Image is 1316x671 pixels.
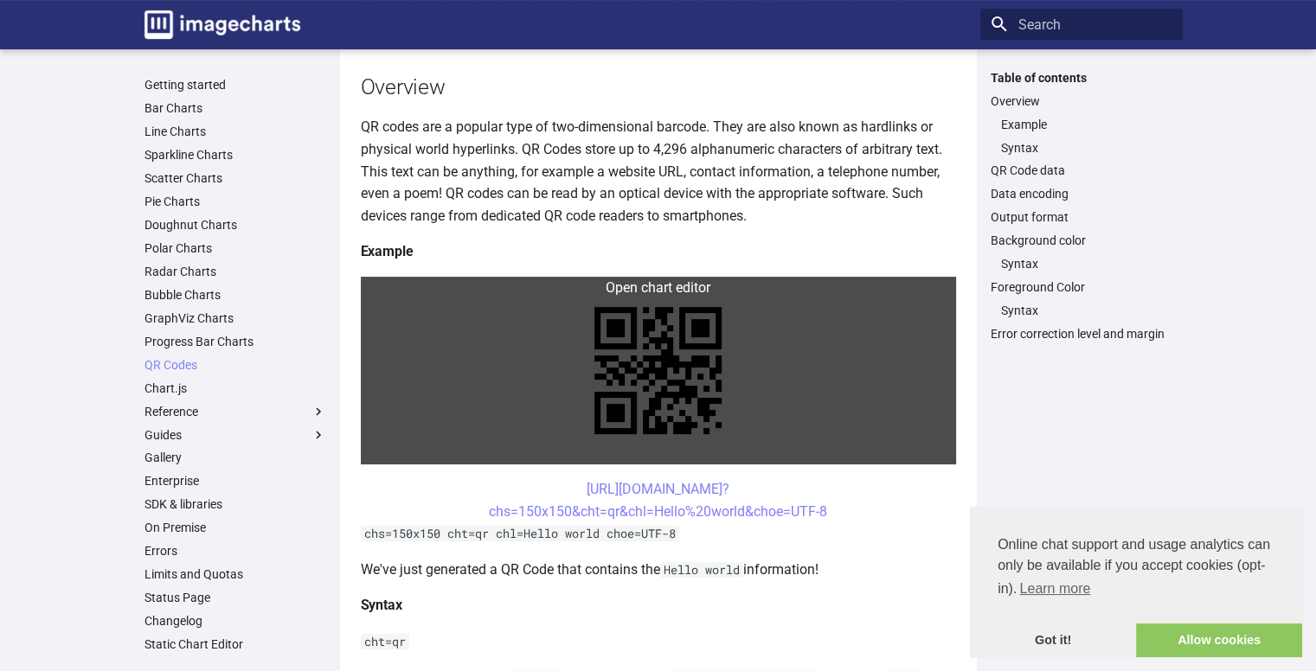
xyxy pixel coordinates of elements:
a: Image-Charts documentation [138,3,307,46]
a: Limits and Quotas [144,566,326,582]
a: Syntax [1001,140,1172,156]
a: Bar Charts [144,100,326,116]
a: Getting started [144,77,326,93]
a: Radar Charts [144,264,326,279]
h4: Syntax [361,594,956,617]
a: QR Codes [144,357,326,373]
a: dismiss cookie message [970,623,1136,658]
label: Table of contents [980,70,1183,86]
a: Output format [991,209,1172,225]
a: Line Charts [144,124,326,139]
a: Progress Bar Charts [144,334,326,349]
a: Error correction level and margin [991,326,1172,342]
a: Polar Charts [144,240,326,256]
a: Background color [991,233,1172,248]
p: We've just generated a QR Code that contains the information! [361,559,956,581]
label: Guides [144,427,326,443]
nav: Background color [991,256,1172,272]
a: Data encoding [991,186,1172,201]
h2: Overview [361,72,956,102]
a: QR Code data [991,163,1172,178]
a: Pie Charts [144,194,326,209]
a: Chart.js [144,380,326,396]
input: Search [980,9,1183,40]
nav: Overview [991,117,1172,156]
a: learn more about cookies [1017,576,1093,602]
code: cht=qr [361,634,409,649]
a: Example [1001,117,1172,132]
span: Online chat support and usage analytics can only be available if you accept cookies (opt-in). [998,534,1274,602]
a: Errors [144,543,326,559]
a: On Premise [144,520,326,535]
a: [URL][DOMAIN_NAME]?chs=150x150&cht=qr&chl=Hello%20world&choe=UTF-8 [489,481,827,520]
a: Sparkline Charts [144,147,326,163]
a: Status Page [144,590,326,605]
a: Changelog [144,613,326,629]
a: Static Chart Editor [144,636,326,652]
a: Scatter Charts [144,170,326,186]
nav: Table of contents [980,70,1183,342]
a: Syntax [1001,256,1172,272]
a: Doughnut Charts [144,217,326,233]
a: Bubble Charts [144,287,326,303]
a: Foreground Color [991,279,1172,295]
a: Overview [991,93,1172,109]
code: Hello world [660,562,743,578]
div: cookieconsent [970,507,1302,657]
img: logo [144,10,300,39]
a: Enterprise [144,473,326,489]
code: chs=150x150 cht=qr chl=Hello world choe=UTF-8 [361,526,679,541]
a: SDK & libraries [144,496,326,512]
a: Syntax [1001,303,1172,318]
a: GraphViz Charts [144,310,326,326]
h4: Example [361,240,956,263]
p: QR codes are a popular type of two-dimensional barcode. They are also known as hardlinks or physi... [361,116,956,227]
a: allow cookies [1136,623,1302,658]
nav: Foreground Color [991,303,1172,318]
label: Reference [144,404,326,419]
a: Gallery [144,450,326,465]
